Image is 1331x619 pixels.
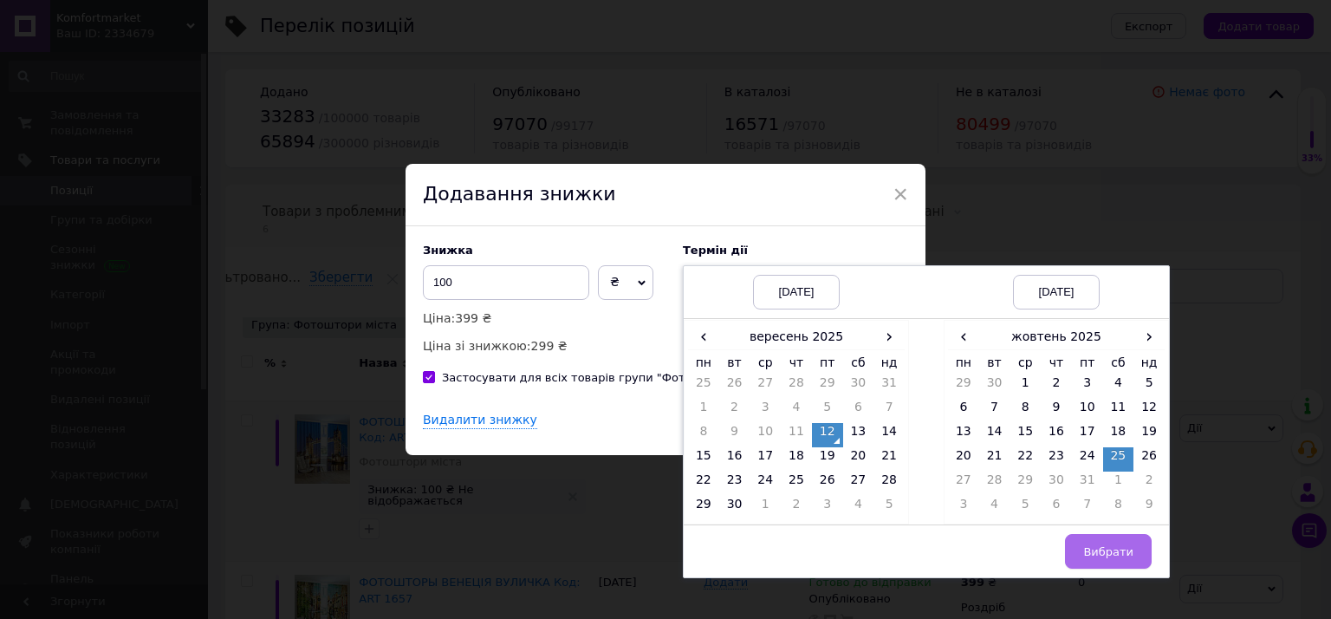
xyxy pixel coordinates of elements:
th: пт [1072,350,1103,375]
th: сб [843,350,874,375]
td: 11 [781,423,812,447]
td: 10 [1072,399,1103,423]
td: 4 [843,496,874,520]
span: Вибрати [1083,545,1133,558]
th: вересень 2025 [719,324,874,350]
th: вт [979,350,1010,375]
td: 12 [812,423,843,447]
td: 12 [1133,399,1165,423]
span: Додавання знижки [423,183,616,205]
span: › [1133,324,1165,349]
td: 11 [1103,399,1134,423]
th: пн [948,350,979,375]
td: 4 [1103,375,1134,399]
td: 1 [1010,375,1041,399]
td: 1 [1103,472,1134,496]
td: 29 [948,375,979,399]
td: 2 [719,399,750,423]
td: 31 [1072,472,1103,496]
p: Ціна зі знижкою: [423,336,665,355]
td: 16 [719,447,750,472]
div: Застосувати для всіх товарів групи "Фотоштори міста" [442,370,770,386]
td: 9 [1133,496,1165,520]
td: 10 [750,423,781,447]
td: 20 [843,447,874,472]
td: 7 [979,399,1010,423]
td: 28 [979,472,1010,496]
td: 21 [873,447,905,472]
td: 9 [1041,399,1072,423]
td: 28 [873,472,905,496]
td: 23 [719,472,750,496]
p: Ціна: [423,309,665,328]
td: 5 [1133,375,1165,399]
td: 1 [750,496,781,520]
td: 25 [781,472,812,496]
td: 8 [1103,496,1134,520]
span: ‹ [688,324,719,349]
td: 14 [873,423,905,447]
td: 8 [1010,399,1041,423]
td: 19 [812,447,843,472]
td: 13 [948,423,979,447]
td: 14 [979,423,1010,447]
td: 16 [1041,423,1072,447]
td: 9 [719,423,750,447]
td: 8 [688,423,719,447]
td: 24 [750,472,781,496]
td: 18 [781,447,812,472]
span: 399 ₴ [455,311,491,325]
td: 27 [750,375,781,399]
td: 4 [781,399,812,423]
td: 3 [812,496,843,520]
td: 6 [1041,496,1072,520]
td: 17 [750,447,781,472]
button: Вибрати [1065,534,1152,569]
td: 30 [979,375,1010,399]
td: 19 [1133,423,1165,447]
td: 17 [1072,423,1103,447]
th: чт [1041,350,1072,375]
td: 15 [688,447,719,472]
th: нд [1133,350,1165,375]
td: 20 [948,447,979,472]
td: 15 [1010,423,1041,447]
td: 18 [1103,423,1134,447]
td: 29 [812,375,843,399]
td: 30 [719,496,750,520]
td: 26 [812,472,843,496]
div: [DATE] [753,275,840,309]
td: 27 [948,472,979,496]
td: 2 [1041,375,1072,399]
div: Видалити знижку [423,412,537,430]
td: 31 [873,375,905,399]
input: 0 [423,265,589,300]
td: 3 [1072,375,1103,399]
td: 24 [1072,447,1103,472]
td: 23 [1041,447,1072,472]
span: › [873,324,905,349]
td: 1 [688,399,719,423]
td: 3 [750,399,781,423]
td: 13 [843,423,874,447]
th: чт [781,350,812,375]
td: 5 [873,496,905,520]
th: нд [873,350,905,375]
label: Термін дії [683,244,908,257]
th: пн [688,350,719,375]
td: 28 [781,375,812,399]
th: пт [812,350,843,375]
th: сб [1103,350,1134,375]
td: 22 [688,472,719,496]
td: 3 [948,496,979,520]
td: 7 [1072,496,1103,520]
th: вт [719,350,750,375]
td: 25 [688,375,719,399]
td: 6 [843,399,874,423]
span: 299 ₴ [531,339,568,353]
span: × [893,179,908,209]
td: 25 [1103,447,1134,472]
td: 22 [1010,447,1041,472]
div: [DATE] [1013,275,1100,309]
span: ‹ [948,324,979,349]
